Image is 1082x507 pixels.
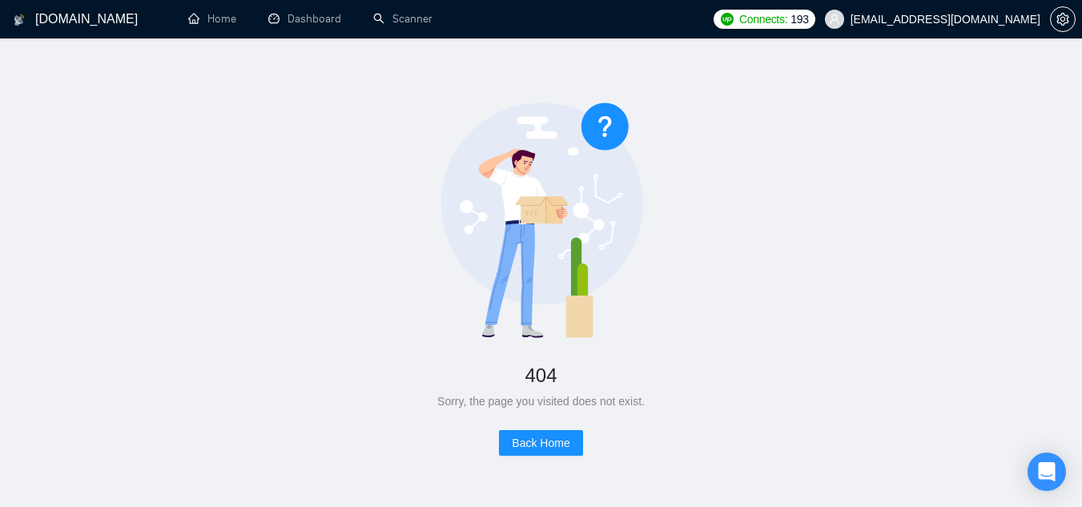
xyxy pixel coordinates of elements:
[829,14,840,25] span: user
[51,358,1031,392] div: 404
[1050,13,1076,26] a: setting
[1050,6,1076,32] button: setting
[1028,453,1066,491] div: Open Intercom Messenger
[51,392,1031,410] div: Sorry, the page you visited does not exist.
[268,12,341,26] a: dashboardDashboard
[1051,13,1075,26] span: setting
[790,10,808,28] span: 193
[739,10,787,28] span: Connects:
[373,12,432,26] a: searchScanner
[14,7,25,33] img: logo
[721,13,734,26] img: upwork-logo.png
[188,12,236,26] a: homeHome
[499,430,582,456] button: Back Home
[512,434,569,452] span: Back Home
